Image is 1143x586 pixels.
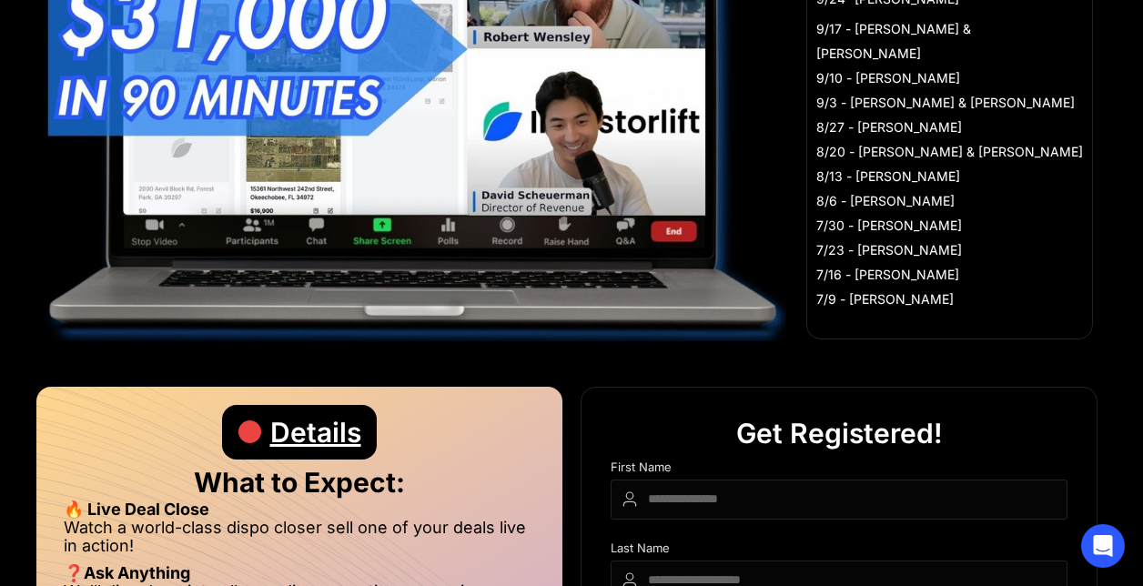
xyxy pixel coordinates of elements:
[64,519,535,564] li: Watch a world-class dispo closer sell one of your deals live in action!
[816,16,1083,311] li: 9/17 - [PERSON_NAME] & [PERSON_NAME] 9/10 - [PERSON_NAME] 9/3 - [PERSON_NAME] & [PERSON_NAME] 8/2...
[736,406,943,460] div: Get Registered!
[611,460,1067,480] div: First Name
[194,466,405,499] strong: What to Expect:
[611,541,1067,561] div: Last Name
[270,405,361,460] div: Details
[1081,524,1125,568] div: Open Intercom Messenger
[64,563,190,582] strong: ❓Ask Anything
[64,500,209,519] strong: 🔥 Live Deal Close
